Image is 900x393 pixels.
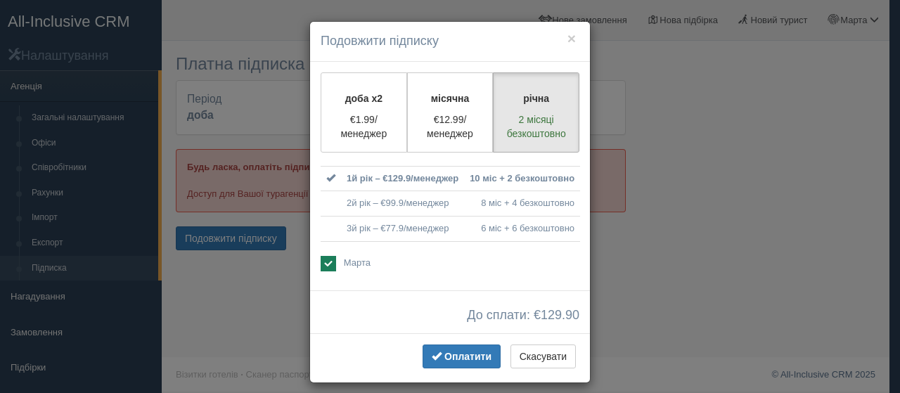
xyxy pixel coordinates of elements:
button: × [567,31,576,46]
td: 1й рік – €129.9/менеджер [341,166,464,191]
button: Оплатити [423,344,501,368]
p: 2 місяці безкоштовно [502,112,570,141]
span: Оплатити [444,351,491,362]
td: 6 міс + 6 безкоштовно [464,216,580,241]
p: річна [502,91,570,105]
h4: Подовжити підписку [321,32,579,51]
td: 8 міс + 4 безкоштовно [464,191,580,217]
p: доба x2 [330,91,398,105]
td: 10 міс + 2 безкоштовно [464,166,580,191]
p: місячна [416,91,484,105]
button: Скасувати [510,344,576,368]
span: 129.90 [541,308,579,322]
span: Марта [344,257,371,268]
span: До сплати: € [467,309,579,323]
td: 2й рік – €99.9/менеджер [341,191,464,217]
td: 3й рік – €77.9/менеджер [341,216,464,241]
p: €12.99/менеджер [416,112,484,141]
p: €1.99/менеджер [330,112,398,141]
